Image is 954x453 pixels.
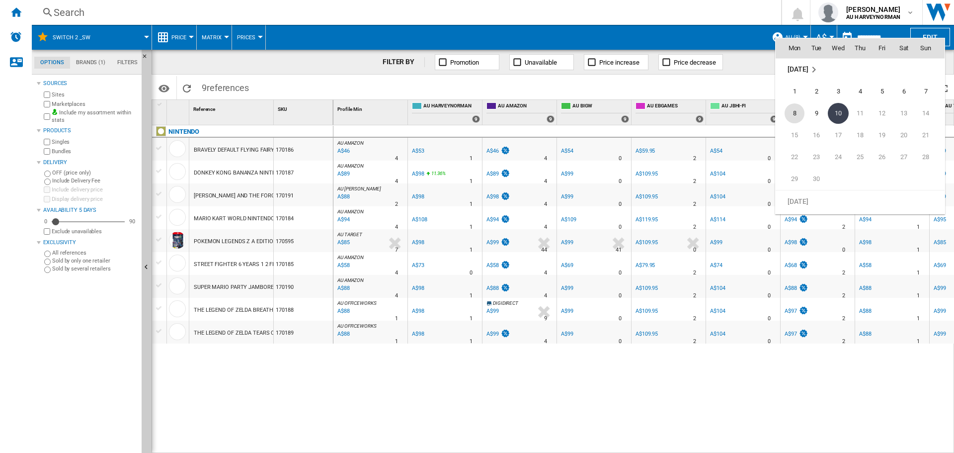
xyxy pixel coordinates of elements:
td: Sunday September 14 2025 [915,102,945,124]
td: Thursday September 25 2025 [849,146,871,168]
td: Wednesday September 24 2025 [827,146,849,168]
td: Saturday September 20 2025 [893,124,915,146]
md-calendar: Calendar [776,38,945,214]
td: Monday September 8 2025 [776,102,805,124]
span: 7 [916,82,936,101]
tr: Week 3 [776,124,945,146]
td: Wednesday September 17 2025 [827,124,849,146]
td: Tuesday September 9 2025 [805,102,827,124]
span: [DATE] [788,65,808,73]
td: Saturday September 6 2025 [893,81,915,102]
span: 4 [850,82,870,101]
tr: Week 4 [776,146,945,168]
span: 9 [806,103,826,123]
td: Thursday September 11 2025 [849,102,871,124]
td: Friday September 12 2025 [871,102,893,124]
td: Sunday September 21 2025 [915,124,945,146]
th: Sat [893,38,915,58]
td: Tuesday September 16 2025 [805,124,827,146]
span: 10 [828,103,849,124]
span: 8 [785,103,804,123]
td: Monday September 1 2025 [776,81,805,102]
tr: Week undefined [776,190,945,212]
td: Wednesday September 10 2025 [827,102,849,124]
th: Wed [827,38,849,58]
th: Tue [805,38,827,58]
td: September 2025 [776,58,945,81]
th: Sun [915,38,945,58]
td: Tuesday September 2 2025 [805,81,827,102]
span: 1 [785,82,804,101]
td: Wednesday September 3 2025 [827,81,849,102]
td: Monday September 15 2025 [776,124,805,146]
td: Thursday September 4 2025 [849,81,871,102]
span: 2 [806,82,826,101]
td: Sunday September 28 2025 [915,146,945,168]
td: Friday September 19 2025 [871,124,893,146]
td: Monday September 29 2025 [776,168,805,190]
tr: Week 2 [776,102,945,124]
td: Thursday September 18 2025 [849,124,871,146]
td: Friday September 26 2025 [871,146,893,168]
td: Sunday September 7 2025 [915,81,945,102]
td: Monday September 22 2025 [776,146,805,168]
th: Thu [849,38,871,58]
tr: Week 5 [776,168,945,190]
th: Fri [871,38,893,58]
td: Saturday September 27 2025 [893,146,915,168]
span: 5 [872,82,892,101]
td: Saturday September 13 2025 [893,102,915,124]
tr: Week 1 [776,81,945,102]
span: 6 [894,82,914,101]
th: Mon [776,38,805,58]
span: 3 [828,82,848,101]
span: [DATE] [788,197,808,205]
tr: Week undefined [776,58,945,81]
td: Tuesday September 23 2025 [805,146,827,168]
td: Tuesday September 30 2025 [805,168,827,190]
td: Friday September 5 2025 [871,81,893,102]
